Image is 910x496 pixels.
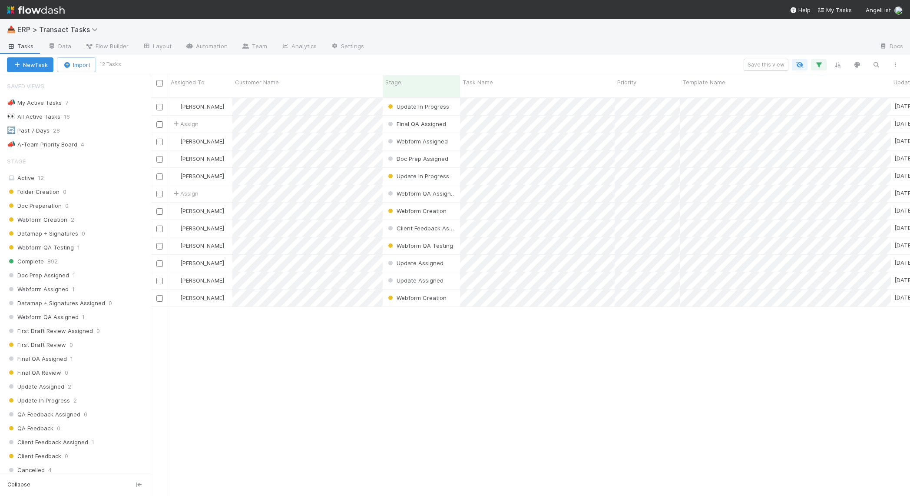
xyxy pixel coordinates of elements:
[7,42,34,50] span: Tasks
[70,353,73,364] span: 1
[872,40,910,54] a: Docs
[386,172,449,180] div: Update In Progress
[156,139,163,145] input: Toggle Row Selected
[7,395,70,406] span: Update In Progress
[7,126,16,134] span: 🔄
[85,42,129,50] span: Flow Builder
[156,278,163,284] input: Toggle Row Selected
[235,40,274,54] a: Team
[77,242,80,253] span: 1
[172,224,224,233] div: [PERSON_NAME]
[386,120,446,128] div: Final QA Assigned
[172,225,179,232] img: avatar_ec9c1780-91d7-48bb-898e-5f40cebd5ff8.png
[790,6,811,14] div: Help
[324,40,371,54] a: Settings
[156,208,163,215] input: Toggle Row Selected
[682,78,725,87] span: Template Name
[386,241,453,250] div: Webform QA Testing
[57,423,60,434] span: 0
[7,270,69,281] span: Doc Prep Assigned
[7,423,53,434] span: QA Feedback
[180,155,224,162] span: [PERSON_NAME]
[65,451,68,462] span: 0
[171,78,205,87] span: Assigned To
[386,103,449,110] span: Update In Progress
[172,137,224,146] div: [PERSON_NAME]
[109,298,112,309] span: 0
[7,340,66,350] span: First Draft Review
[156,104,163,110] input: Toggle Row Selected
[172,102,224,111] div: [PERSON_NAME]
[82,312,85,323] span: 1
[156,156,163,163] input: Toggle Row Selected
[386,137,448,146] div: Webform Assigned
[180,294,224,301] span: [PERSON_NAME]
[172,120,199,128] span: Assign
[894,6,903,15] img: avatar_ec9c1780-91d7-48bb-898e-5f40cebd5ff8.png
[82,228,85,239] span: 0
[156,295,163,302] input: Toggle Row Selected
[92,437,94,448] span: 1
[38,174,44,181] span: 12
[172,206,224,215] div: [PERSON_NAME]
[180,138,224,145] span: [PERSON_NAME]
[73,270,75,281] span: 1
[172,103,179,110] img: avatar_ef15843f-6fde-4057-917e-3fb236f438ca.png
[172,242,179,249] img: avatar_11833ecc-818b-4748-aee0-9d6cf8466369.png
[386,224,456,233] div: Client Feedback Assigned
[17,25,102,34] span: ERP > Transact Tasks
[385,78,401,87] span: Stage
[172,173,179,180] img: avatar_ec9c1780-91d7-48bb-898e-5f40cebd5ff8.png
[744,59,788,71] button: Save this view
[7,284,69,295] span: Webform Assigned
[7,125,50,136] div: Past 7 Days
[63,186,66,197] span: 0
[172,276,224,285] div: [PERSON_NAME]
[64,111,79,122] span: 16
[7,214,67,225] span: Webform Creation
[72,284,75,295] span: 1
[47,256,58,267] span: 892
[41,40,78,54] a: Data
[7,186,60,197] span: Folder Creation
[386,120,446,127] span: Final QA Assigned
[235,78,279,87] span: Customer Name
[274,40,324,54] a: Analytics
[65,200,69,211] span: 0
[386,242,453,249] span: Webform QA Testing
[463,78,493,87] span: Task Name
[180,103,224,110] span: [PERSON_NAME]
[180,260,224,266] span: [PERSON_NAME]
[7,326,93,336] span: First Draft Review Assigned
[172,154,224,163] div: [PERSON_NAME]
[180,173,224,180] span: [PERSON_NAME]
[172,138,179,145] img: avatar_ef15843f-6fde-4057-917e-3fb236f438ca.png
[7,353,67,364] span: Final QA Assigned
[7,312,79,323] span: Webform QA Assigned
[7,465,45,476] span: Cancelled
[386,173,449,180] span: Update In Progress
[156,121,163,128] input: Toggle Row Selected
[7,242,74,253] span: Webform QA Testing
[386,155,448,162] span: Doc Prep Assigned
[172,260,179,266] img: avatar_ec9c1780-91d7-48bb-898e-5f40cebd5ff8.png
[7,3,65,17] img: logo-inverted-e16ddd16eac7371096b0.svg
[866,7,891,13] span: AngelList
[386,293,447,302] div: Webform Creation
[172,259,224,267] div: [PERSON_NAME]
[7,409,80,420] span: QA Feedback Assigned
[172,189,199,198] span: Assign
[386,206,447,215] div: Webform Creation
[172,172,224,180] div: [PERSON_NAME]
[386,259,443,267] div: Update Assigned
[172,277,179,284] img: avatar_ec9c1780-91d7-48bb-898e-5f40cebd5ff8.png
[386,189,456,198] div: Webform QA Assigned
[84,409,87,420] span: 0
[180,225,224,232] span: [PERSON_NAME]
[73,395,77,406] span: 2
[172,293,224,302] div: [PERSON_NAME]
[7,77,44,95] span: Saved Views
[65,97,77,108] span: 7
